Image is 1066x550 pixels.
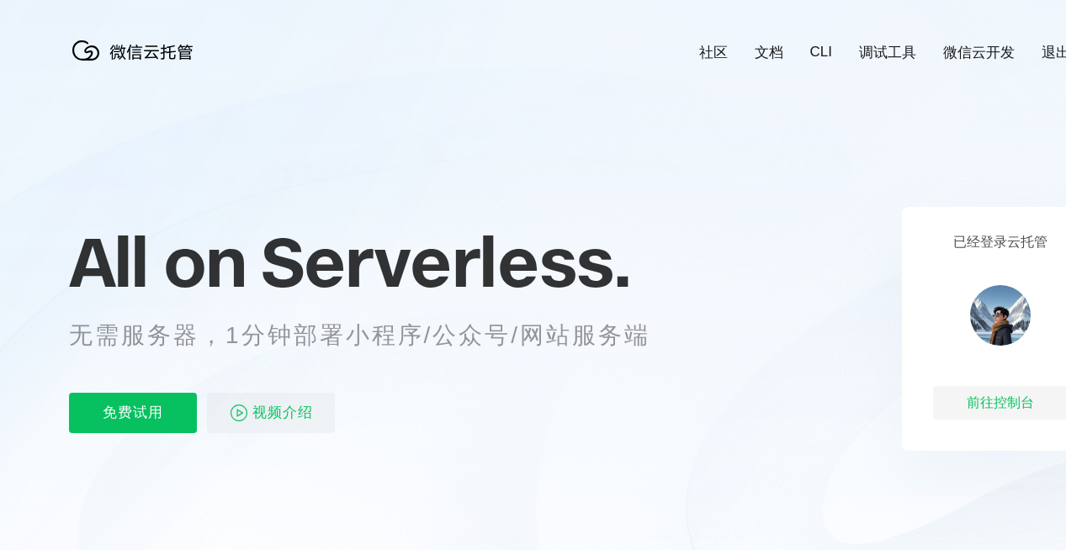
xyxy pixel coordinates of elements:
p: 免费试用 [69,393,197,433]
span: Serverless. [261,219,630,304]
img: 微信云托管 [69,34,204,67]
a: 文档 [755,43,783,62]
p: 已经登录云托管 [953,234,1047,251]
span: All on [69,219,245,304]
a: 社区 [699,43,728,62]
a: CLI [810,44,832,61]
a: 微信云托管 [69,56,204,70]
a: 微信云开发 [943,43,1015,62]
span: 视频介绍 [252,393,313,433]
img: video_play.svg [229,403,249,423]
a: 调试工具 [859,43,916,62]
p: 无需服务器，1分钟部署小程序/公众号/网站服务端 [69,319,681,352]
